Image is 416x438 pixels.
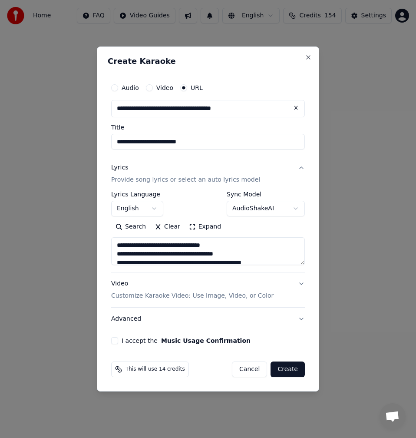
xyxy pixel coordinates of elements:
[271,362,305,377] button: Create
[150,220,185,234] button: Clear
[122,85,139,91] label: Audio
[191,85,203,91] label: URL
[111,163,128,172] div: Lyrics
[185,220,225,234] button: Expand
[108,57,308,65] h2: Create Karaoke
[125,366,185,373] span: This will use 14 credits
[232,362,267,377] button: Cancel
[111,272,305,307] button: VideoCustomize Karaoke Video: Use Image, Video, or Color
[111,124,305,130] label: Title
[156,85,173,91] label: Video
[111,191,163,197] label: Lyrics Language
[161,338,251,344] button: I accept the
[111,279,274,300] div: Video
[111,292,274,300] p: Customize Karaoke Video: Use Image, Video, or Color
[111,191,305,272] div: LyricsProvide song lyrics or select an auto lyrics model
[227,191,305,197] label: Sync Model
[111,308,305,330] button: Advanced
[122,338,251,344] label: I accept the
[111,176,260,184] p: Provide song lyrics or select an auto lyrics model
[111,220,150,234] button: Search
[111,156,305,191] button: LyricsProvide song lyrics or select an auto lyrics model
